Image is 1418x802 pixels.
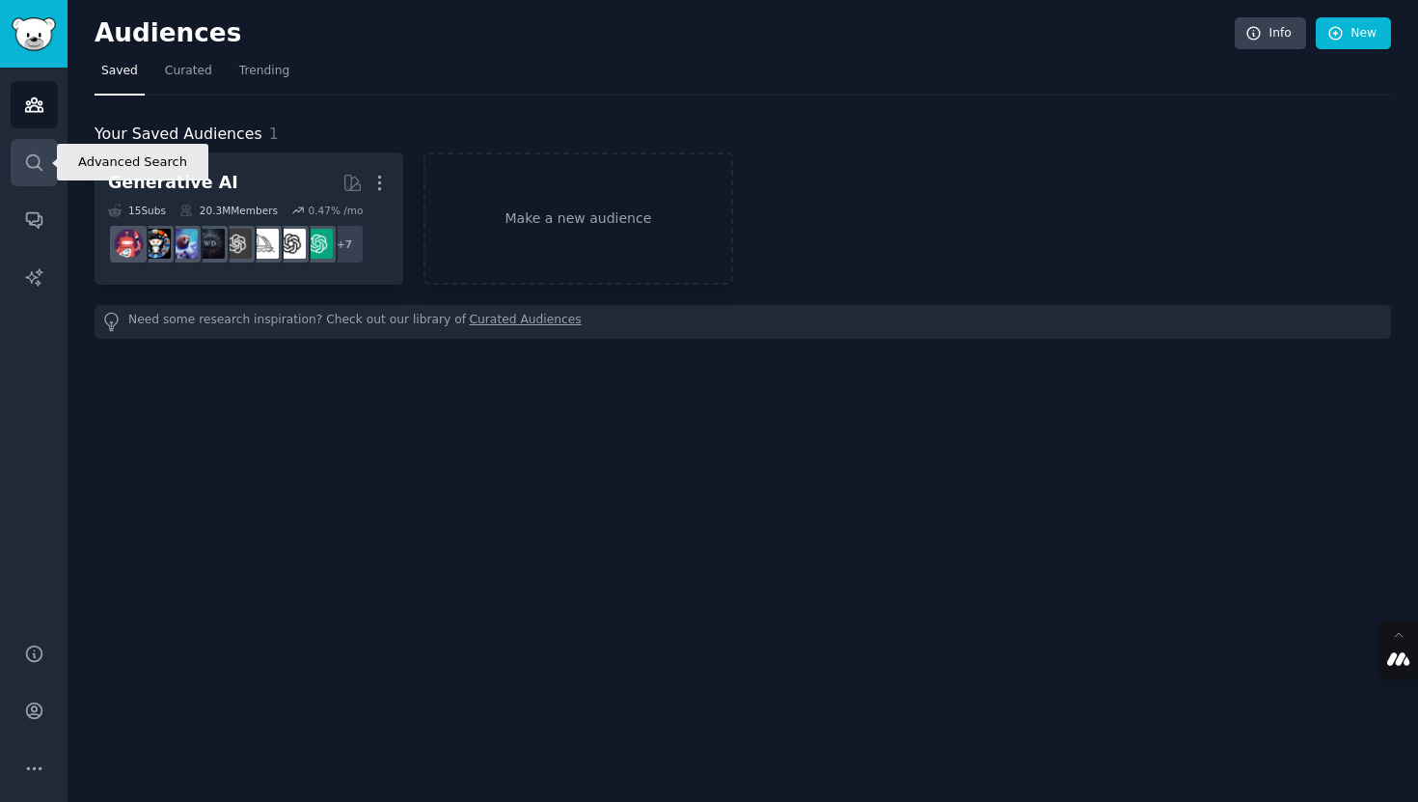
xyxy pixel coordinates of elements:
div: Need some research inspiration? Check out our library of [95,305,1391,339]
img: dalle2 [114,229,144,259]
img: StableDiffusion [168,229,198,259]
img: aiArt [141,229,171,259]
div: + 7 [324,224,365,264]
a: Curated Audiences [470,312,582,332]
span: Your Saved Audiences [95,123,262,147]
h2: Audiences [95,18,1235,49]
div: 0.47 % /mo [308,204,363,217]
a: Trending [232,56,296,96]
span: Trending [239,63,289,80]
img: OpenAI [276,229,306,259]
a: Curated [158,56,219,96]
div: 15 Sub s [108,204,166,217]
a: New [1316,17,1391,50]
span: 1 [269,124,279,143]
img: midjourney [249,229,279,259]
a: Info [1235,17,1306,50]
span: Saved [101,63,138,80]
img: GummySearch logo [12,17,56,51]
span: Curated [165,63,212,80]
img: weirddalle [195,229,225,259]
a: Generative AI15Subs20.3MMembers0.47% /mo+7ChatGPTOpenAImidjourneyGPT3weirddalleStableDiffusionaiA... [95,152,403,285]
a: Saved [95,56,145,96]
div: Generative AI [108,171,238,195]
a: Make a new audience [423,152,732,285]
div: 20.3M Members [179,204,278,217]
img: ChatGPT [303,229,333,259]
img: GPT3 [222,229,252,259]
